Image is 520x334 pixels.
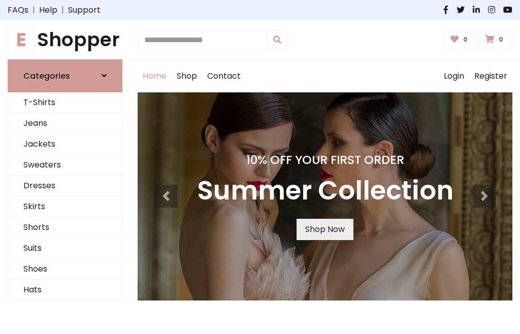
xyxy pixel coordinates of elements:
a: 0 [444,30,477,49]
span: | [28,4,39,16]
a: Dresses [8,176,122,196]
a: EShopper [8,28,122,51]
a: Hats [8,280,122,300]
a: Shoes [8,259,122,280]
a: Categories [8,59,122,92]
a: Jackets [8,134,122,155]
a: T-Shirts [8,92,122,113]
span: 0 [496,35,506,44]
a: FAQs [8,4,28,16]
a: Shop [172,60,202,92]
a: Shorts [8,217,122,238]
a: Contact [202,60,246,92]
a: Jeans [8,113,122,134]
h1: Shopper [8,28,122,51]
span: E [8,26,35,53]
a: Register [469,60,512,92]
a: Sweaters [8,155,122,176]
h4: 10% Off Your First Order [197,153,453,167]
a: Suits [8,238,122,259]
h3: Summer Collection [197,175,453,207]
h6: Categories [23,71,70,81]
span: | [57,4,68,16]
a: Shop Now [297,219,353,240]
a: Login [439,60,469,92]
span: 0 [461,35,470,44]
a: Home [138,60,172,92]
a: Help [39,4,57,16]
a: Support [68,4,101,16]
a: 0 [478,30,512,49]
a: Skirts [8,196,122,217]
